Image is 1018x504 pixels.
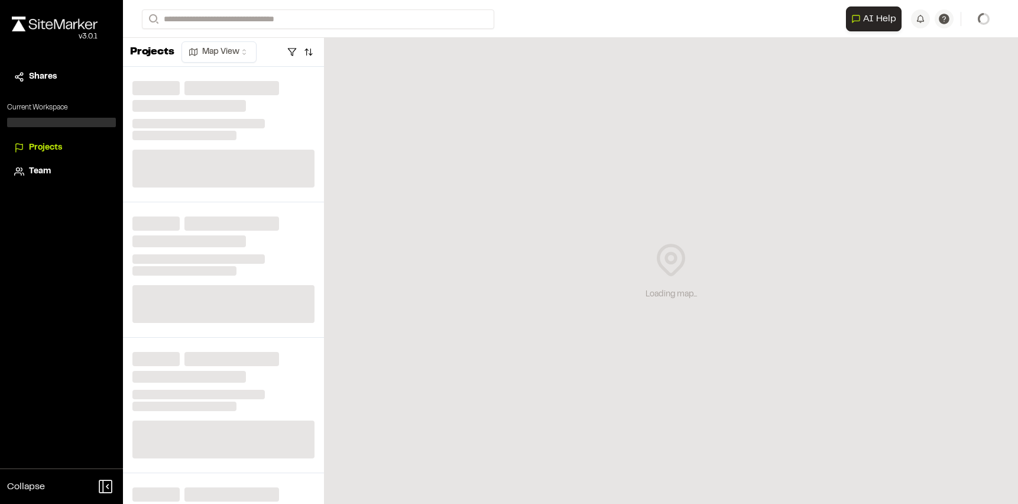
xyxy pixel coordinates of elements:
[7,480,45,494] span: Collapse
[12,17,98,31] img: rebrand.png
[14,165,109,178] a: Team
[863,12,896,26] span: AI Help
[7,102,116,113] p: Current Workspace
[130,44,174,60] p: Projects
[14,141,109,154] a: Projects
[29,141,62,154] span: Projects
[12,31,98,42] div: Oh geez...please don't...
[14,70,109,83] a: Shares
[142,9,163,29] button: Search
[29,70,57,83] span: Shares
[646,288,697,301] div: Loading map...
[29,165,51,178] span: Team
[846,7,902,31] button: Open AI Assistant
[846,7,906,31] div: Open AI Assistant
